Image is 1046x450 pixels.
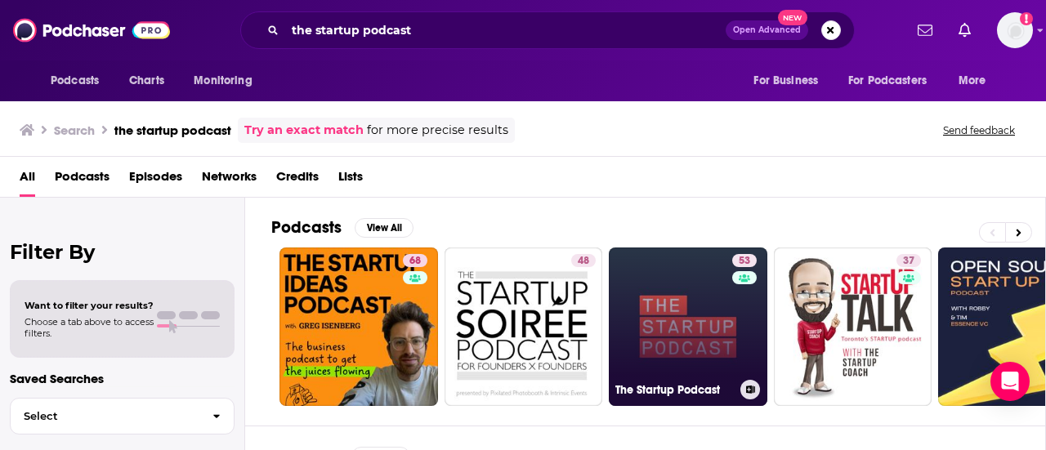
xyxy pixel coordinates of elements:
[285,17,726,43] input: Search podcasts, credits, & more...
[990,362,1030,401] div: Open Intercom Messenger
[774,247,932,406] a: 37
[997,12,1033,48] button: Show profile menu
[51,69,99,92] span: Podcasts
[202,163,257,197] a: Networks
[114,123,231,138] h3: the startup podcast
[742,65,838,96] button: open menu
[11,411,199,421] span: Select
[578,253,589,270] span: 48
[25,316,154,339] span: Choose a tab above to access filters.
[445,247,603,406] a: 48
[338,163,363,197] a: Lists
[367,121,508,140] span: for more precise results
[838,65,950,96] button: open menu
[959,69,986,92] span: More
[271,217,413,238] a: PodcastsView All
[615,383,734,397] h3: The Startup Podcast
[244,121,364,140] a: Try an exact match
[276,163,319,197] a: Credits
[39,65,120,96] button: open menu
[20,163,35,197] a: All
[240,11,855,49] div: Search podcasts, credits, & more...
[571,254,596,267] a: 48
[947,65,1007,96] button: open menu
[997,12,1033,48] img: User Profile
[409,253,421,270] span: 68
[726,20,808,40] button: Open AdvancedNew
[182,65,273,96] button: open menu
[55,163,110,197] a: Podcasts
[194,69,252,92] span: Monitoring
[271,217,342,238] h2: Podcasts
[911,16,939,44] a: Show notifications dropdown
[403,254,427,267] a: 68
[13,15,170,46] img: Podchaser - Follow, Share and Rate Podcasts
[355,218,413,238] button: View All
[1020,12,1033,25] svg: Add a profile image
[896,254,921,267] a: 37
[997,12,1033,48] span: Logged in as tfnewsroom
[739,253,750,270] span: 53
[952,16,977,44] a: Show notifications dropdown
[10,371,235,386] p: Saved Searches
[279,247,438,406] a: 68
[732,254,757,267] a: 53
[129,163,182,197] a: Episodes
[54,123,95,138] h3: Search
[609,247,767,406] a: 53The Startup Podcast
[753,69,818,92] span: For Business
[129,69,164,92] span: Charts
[938,123,1020,137] button: Send feedback
[10,240,235,264] h2: Filter By
[903,253,914,270] span: 37
[118,65,174,96] a: Charts
[848,69,927,92] span: For Podcasters
[10,398,235,434] button: Select
[733,26,801,34] span: Open Advanced
[778,10,807,25] span: New
[25,300,154,311] span: Want to filter your results?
